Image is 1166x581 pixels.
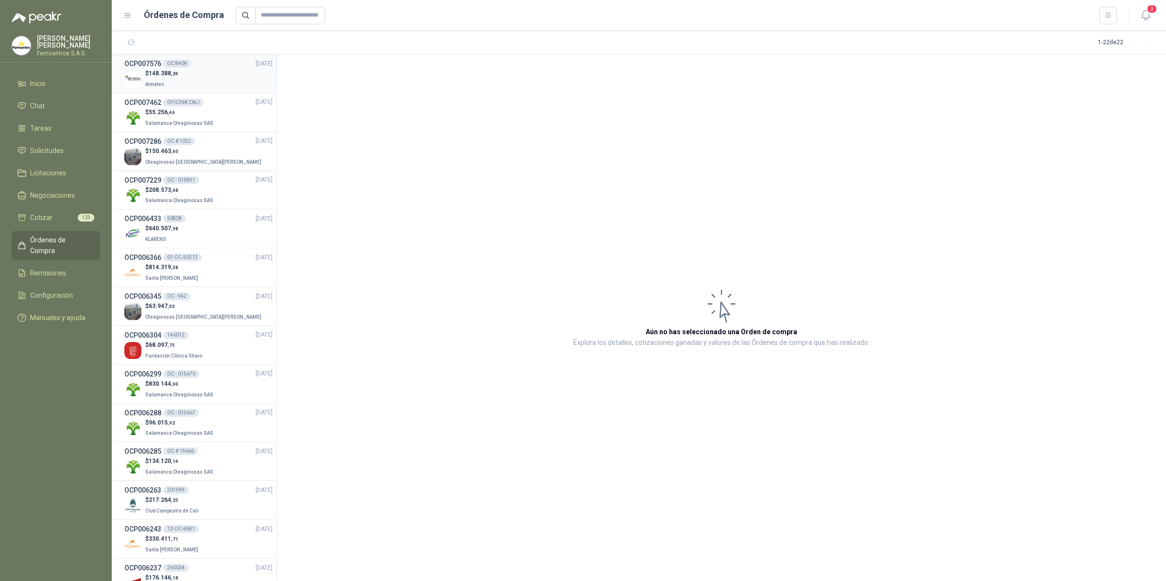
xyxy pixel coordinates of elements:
[145,263,200,272] p: $
[145,224,178,233] p: $
[145,159,261,165] span: Oleaginosas [GEOGRAPHIC_DATA][PERSON_NAME]
[171,459,178,464] span: ,14
[256,525,273,534] span: [DATE]
[30,145,64,156] span: Solicitudes
[124,303,141,320] img: Company Logo
[149,148,178,154] span: 150.463
[163,99,204,106] div: OFICINA CALI
[124,70,141,87] img: Company Logo
[145,430,213,436] span: Salamanca Oleaginosas SAS
[573,337,870,349] p: Explora los detalles, cotizaciones ganadas y valores de las Órdenes de compra que has realizado.
[149,496,178,503] span: 217.264
[145,469,213,475] span: Salamanca Oleaginosas SAS
[149,342,175,348] span: 68.097
[145,547,198,552] span: Santa [PERSON_NAME]
[1098,35,1154,51] div: 1 - 22 de 22
[168,420,175,426] span: ,92
[163,215,186,222] div: 50828
[124,497,141,514] img: Company Logo
[12,119,100,137] a: Tareas
[145,69,178,78] p: $
[171,381,178,387] span: ,00
[37,51,100,56] p: Ferricentros S.A.S.
[256,486,273,495] span: [DATE]
[124,175,273,205] a: OCP007229OC - 015851[DATE] Company Logo$208.573,68Salamanca Oleaginosas SAS
[149,303,175,309] span: 63.947
[256,214,273,223] span: [DATE]
[256,98,273,107] span: [DATE]
[1147,4,1157,14] span: 3
[256,330,273,340] span: [DATE]
[124,291,161,302] h3: OCP006345
[163,447,198,455] div: OC # 15666
[12,74,100,93] a: Inicio
[78,214,94,222] span: 123
[124,524,273,554] a: OCP00624312-OC-6581[DATE] Company Logo$330.411,71Santa [PERSON_NAME]
[163,137,195,145] div: OC # 1022
[149,264,178,271] span: 814.319
[12,97,100,115] a: Chat
[163,292,190,300] div: OC - 942
[163,486,189,494] div: 201599
[124,213,273,244] a: OCP00643350828[DATE] Company Logo$640.507,98KLARENS
[145,418,215,427] p: $
[171,226,178,231] span: ,98
[12,36,31,55] img: Company Logo
[124,536,141,553] img: Company Logo
[145,314,261,320] span: Oleaginosas [GEOGRAPHIC_DATA][PERSON_NAME]
[168,304,175,309] span: ,03
[256,369,273,378] span: [DATE]
[12,12,61,23] img: Logo peakr
[256,292,273,301] span: [DATE]
[124,136,161,147] h3: OCP007286
[124,109,141,126] img: Company Logo
[124,225,141,242] img: Company Logo
[124,58,273,89] a: OCP007576OC 8409[DATE] Company Logo$148.388,24Almatec
[149,187,178,193] span: 208.573
[163,176,199,184] div: OC - 015851
[12,164,100,182] a: Licitaciones
[124,485,161,496] h3: OCP006263
[30,312,86,323] span: Manuales y ayuda
[30,290,73,301] span: Configuración
[149,225,178,232] span: 640.507
[145,108,215,117] p: $
[145,496,201,505] p: $
[124,136,273,167] a: OCP007286OC # 1022[DATE] Company Logo$150.463,60Oleaginosas [GEOGRAPHIC_DATA][PERSON_NAME]
[149,574,178,581] span: 176.146
[168,110,175,115] span: ,46
[12,231,100,260] a: Órdenes de Compra
[171,188,178,193] span: ,68
[171,575,178,581] span: ,18
[124,175,161,186] h3: OCP007229
[124,97,161,108] h3: OCP007462
[124,420,141,437] img: Company Logo
[145,186,215,195] p: $
[12,208,100,227] a: Cotizar123
[124,408,273,438] a: OCP006288OC - 015667[DATE] Company Logo$96.015,92Salamanca Oleaginosas SAS
[37,35,100,49] p: [PERSON_NAME] [PERSON_NAME]
[124,148,141,165] img: Company Logo
[124,381,141,398] img: Company Logo
[149,380,178,387] span: 830.144
[145,237,166,242] span: KLARENS
[30,101,45,111] span: Chat
[256,447,273,456] span: [DATE]
[145,147,263,156] p: $
[145,508,199,513] span: Club Campestre de Cali
[168,342,175,348] span: ,75
[124,563,161,573] h3: OCP006237
[171,497,178,503] span: ,25
[30,123,51,134] span: Tareas
[256,408,273,417] span: [DATE]
[256,137,273,146] span: [DATE]
[149,70,178,77] span: 148.388
[163,525,199,533] div: 12-OC-6581
[30,268,66,278] span: Remisiones
[646,326,797,337] h3: Aún no has seleccionado una Orden de compra
[163,331,189,339] div: 146012
[12,308,100,327] a: Manuales y ayuda
[145,457,215,466] p: $
[163,564,189,572] div: 260034
[124,524,161,534] h3: OCP006243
